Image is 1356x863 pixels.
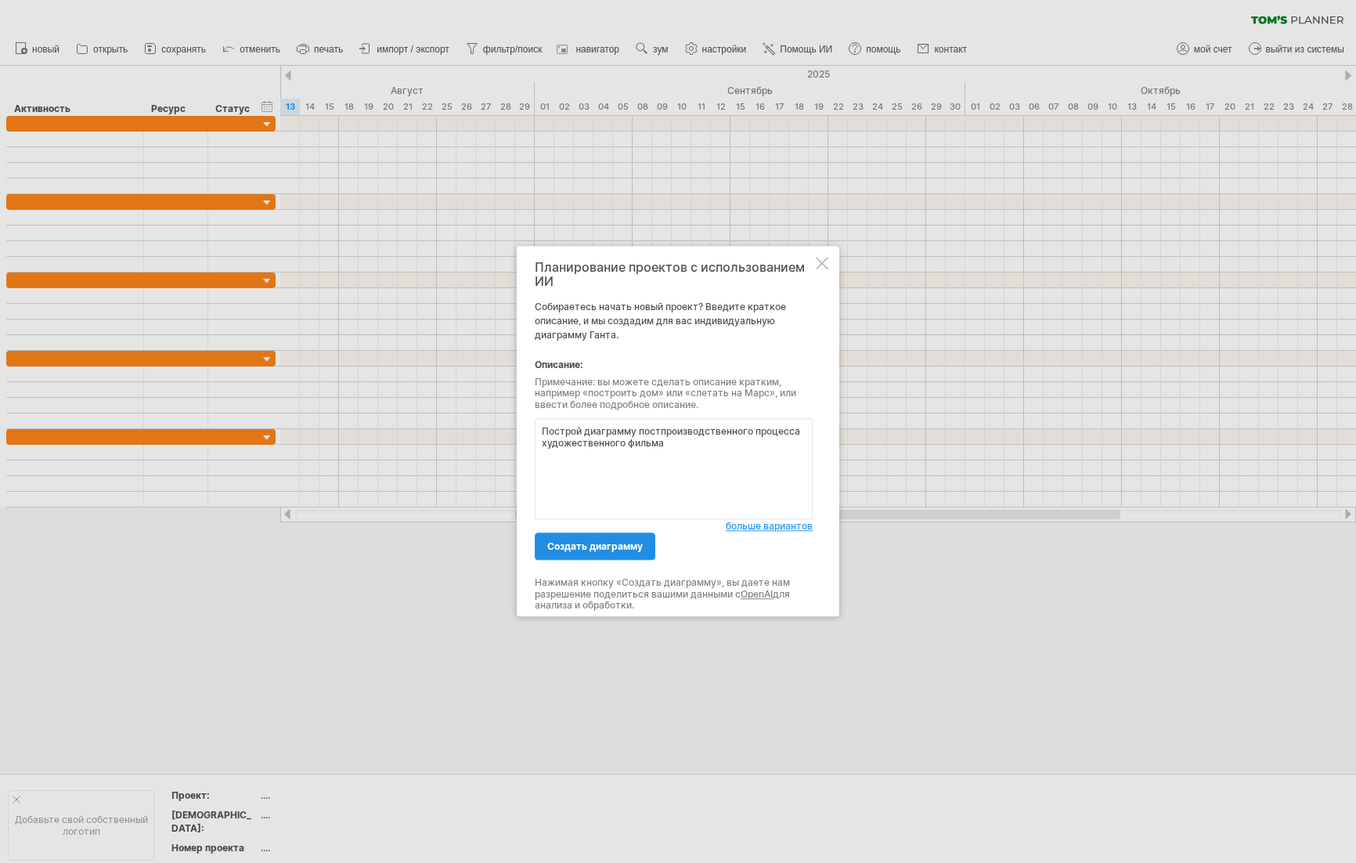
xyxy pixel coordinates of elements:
[741,588,773,600] a: OpenAI
[726,521,813,533] font: больше вариантов
[535,533,655,561] a: создать диаграмму
[535,376,796,410] font: Примечание: вы можете сделать описание кратким, например «построить дом» или «слетать на Марс», и...
[535,588,790,611] font: для анализа и обработки.
[535,259,805,289] font: Планирование проектов с использованием ИИ
[547,541,643,553] font: создать диаграмму
[726,520,813,534] a: больше вариантов
[535,359,583,370] font: Описание:
[535,577,790,600] font: Нажимая кнопку «Создать диаграмму», вы даете нам разрешение поделиться вашими данными с
[535,301,786,341] font: Собираетесь начать новый проект? Введите краткое описание, и мы создадим для вас индивидуальную д...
